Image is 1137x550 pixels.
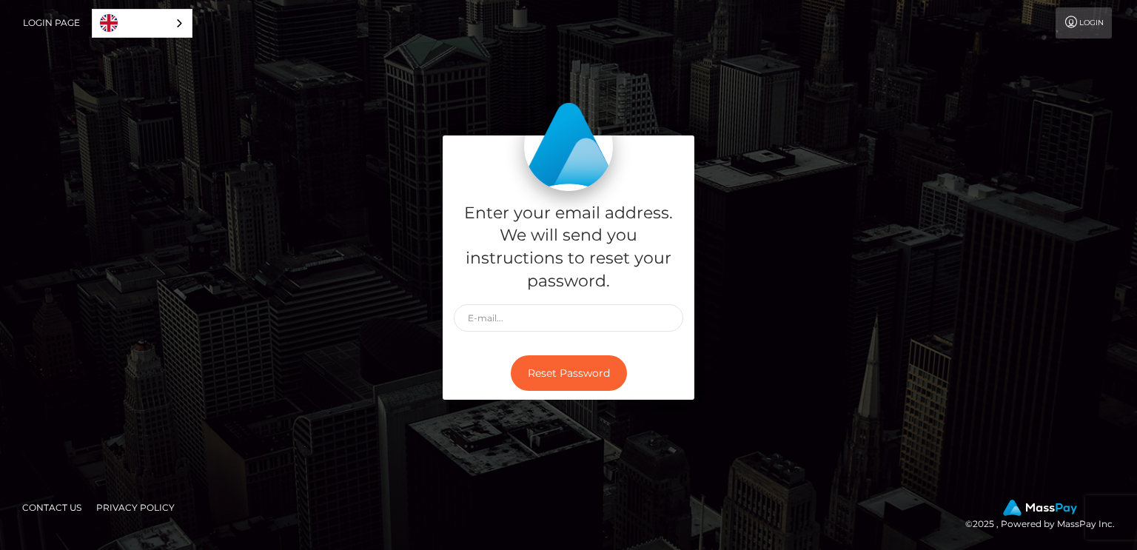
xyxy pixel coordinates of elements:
input: E-mail... [454,304,683,332]
a: Login Page [23,7,80,38]
a: English [93,10,192,37]
div: © 2025 , Powered by MassPay Inc. [965,500,1126,532]
a: Login [1056,7,1112,38]
img: MassPay Login [524,102,613,191]
h5: Enter your email address. We will send you instructions to reset your password. [454,202,683,293]
div: Language [92,9,192,38]
img: MassPay [1003,500,1077,516]
button: Reset Password [511,355,627,392]
a: Contact Us [16,496,87,519]
aside: Language selected: English [92,9,192,38]
a: Privacy Policy [90,496,181,519]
